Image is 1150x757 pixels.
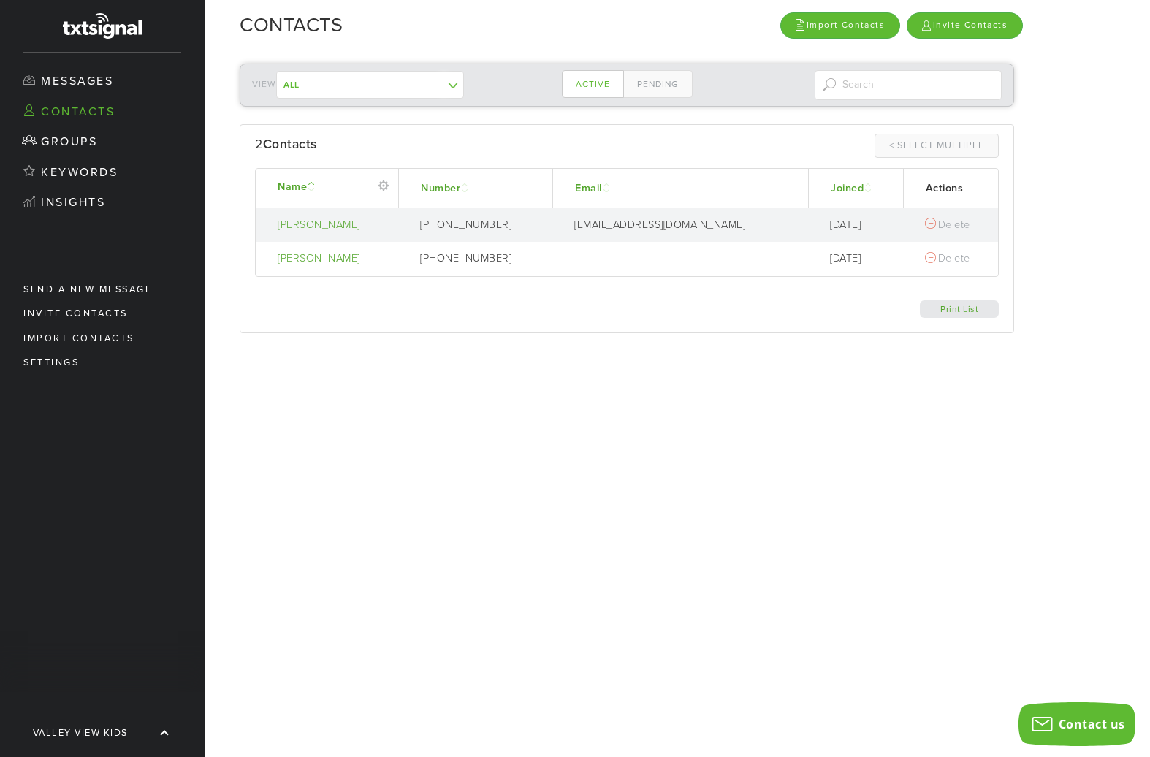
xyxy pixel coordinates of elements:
a: Print List [934,300,984,318]
div: < Select Multiple [889,139,984,152]
a: Delete [925,252,970,265]
a: Active [562,70,624,98]
a: Number [421,182,471,194]
input: Search [815,70,1002,100]
a: Email [575,182,613,194]
a: Name [278,180,318,193]
span: Contact us [1059,716,1125,732]
div: [EMAIL_ADDRESS][DOMAIN_NAME] [574,218,801,233]
a: Pending [623,70,693,98]
a: Invite Contacts [907,12,1023,38]
div: Contacts [263,134,317,156]
div: [DATE] [830,251,895,267]
a: Delete [925,218,970,231]
div: [PHONE_NUMBER] [420,251,545,267]
button: Contact us [1018,702,1135,746]
div: [PHONE_NUMBER] [420,218,545,233]
div: 2 [255,134,627,156]
div: [DATE] [830,218,895,233]
a: Joined [831,182,875,194]
a: < Select Multiple [875,134,999,158]
a: [PERSON_NAME] [278,218,391,233]
th: Actions [903,169,998,208]
a: Import Contacts [780,12,900,38]
a: [PERSON_NAME] [278,251,391,267]
div: View [252,71,440,99]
